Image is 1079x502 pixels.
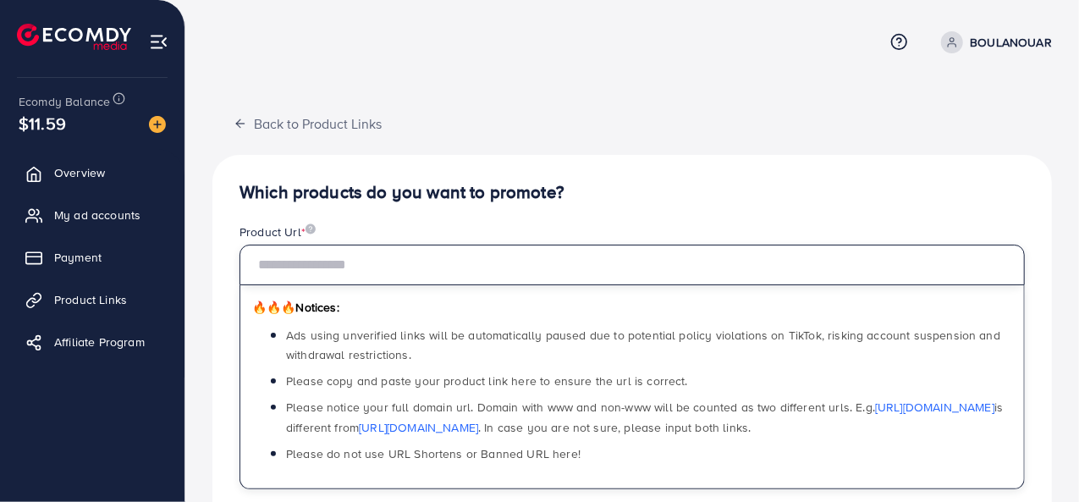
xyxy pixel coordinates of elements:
[239,223,316,240] label: Product Url
[286,445,581,462] span: Please do not use URL Shortens or Banned URL here!
[13,240,172,274] a: Payment
[54,164,105,181] span: Overview
[239,182,1025,203] h4: Which products do you want to promote?
[252,299,339,316] span: Notices:
[149,32,168,52] img: menu
[1007,426,1066,489] iframe: Chat
[13,156,172,190] a: Overview
[970,32,1052,52] p: BOULANOUAR
[212,105,403,141] button: Back to Product Links
[934,31,1052,53] a: BOULANOUAR
[54,207,140,223] span: My ad accounts
[359,419,478,436] a: [URL][DOMAIN_NAME]
[54,291,127,308] span: Product Links
[19,111,66,135] span: $11.59
[54,334,145,350] span: Affiliate Program
[13,325,172,359] a: Affiliate Program
[286,327,1000,363] span: Ads using unverified links will be automatically paused due to potential policy violations on Tik...
[19,93,110,110] span: Ecomdy Balance
[252,299,295,316] span: 🔥🔥🔥
[54,249,102,266] span: Payment
[875,399,994,416] a: [URL][DOMAIN_NAME]
[149,116,166,133] img: image
[306,223,316,234] img: image
[13,198,172,232] a: My ad accounts
[13,283,172,317] a: Product Links
[17,24,131,50] img: logo
[286,399,1003,435] span: Please notice your full domain url. Domain with www and non-www will be counted as two different ...
[286,372,688,389] span: Please copy and paste your product link here to ensure the url is correct.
